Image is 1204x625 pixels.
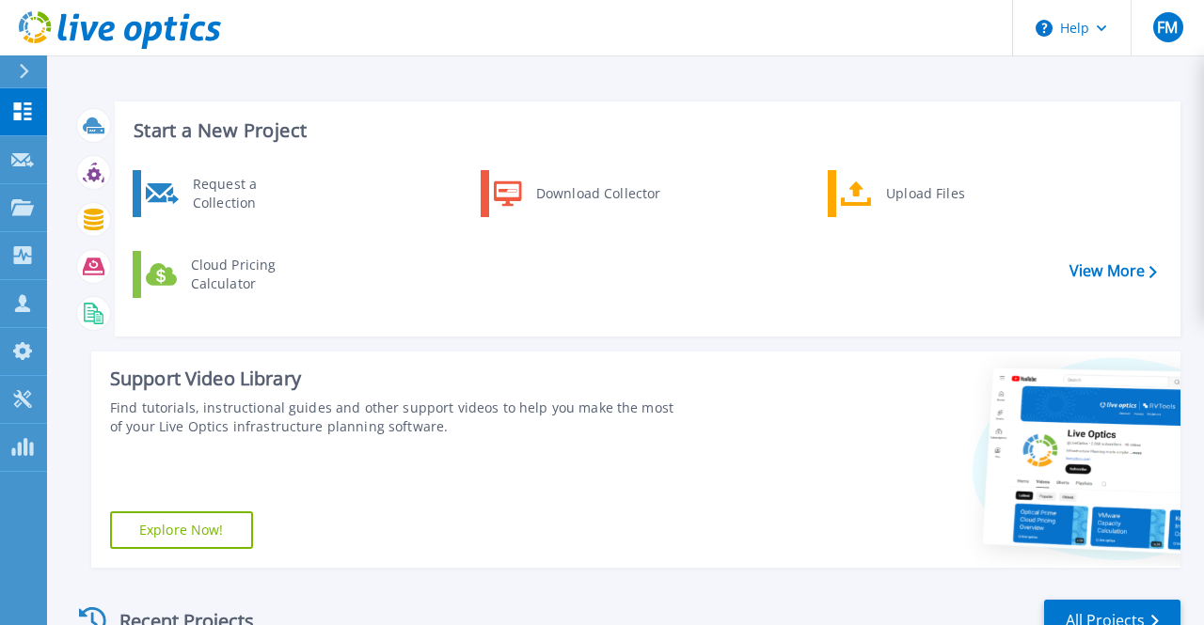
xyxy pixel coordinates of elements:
[110,367,676,391] div: Support Video Library
[133,170,325,217] a: Request a Collection
[134,120,1156,141] h3: Start a New Project
[481,170,673,217] a: Download Collector
[1069,262,1157,280] a: View More
[527,175,669,212] div: Download Collector
[110,398,676,436] div: Find tutorials, instructional guides and other support videos to help you make the most of your L...
[828,170,1021,217] a: Upload Files
[133,251,325,298] a: Cloud Pricing Calculator
[182,256,321,293] div: Cloud Pricing Calculator
[183,175,321,212] div: Request a Collection
[1157,20,1178,35] span: FM
[110,511,253,549] a: Explore Now!
[877,175,1016,212] div: Upload Files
